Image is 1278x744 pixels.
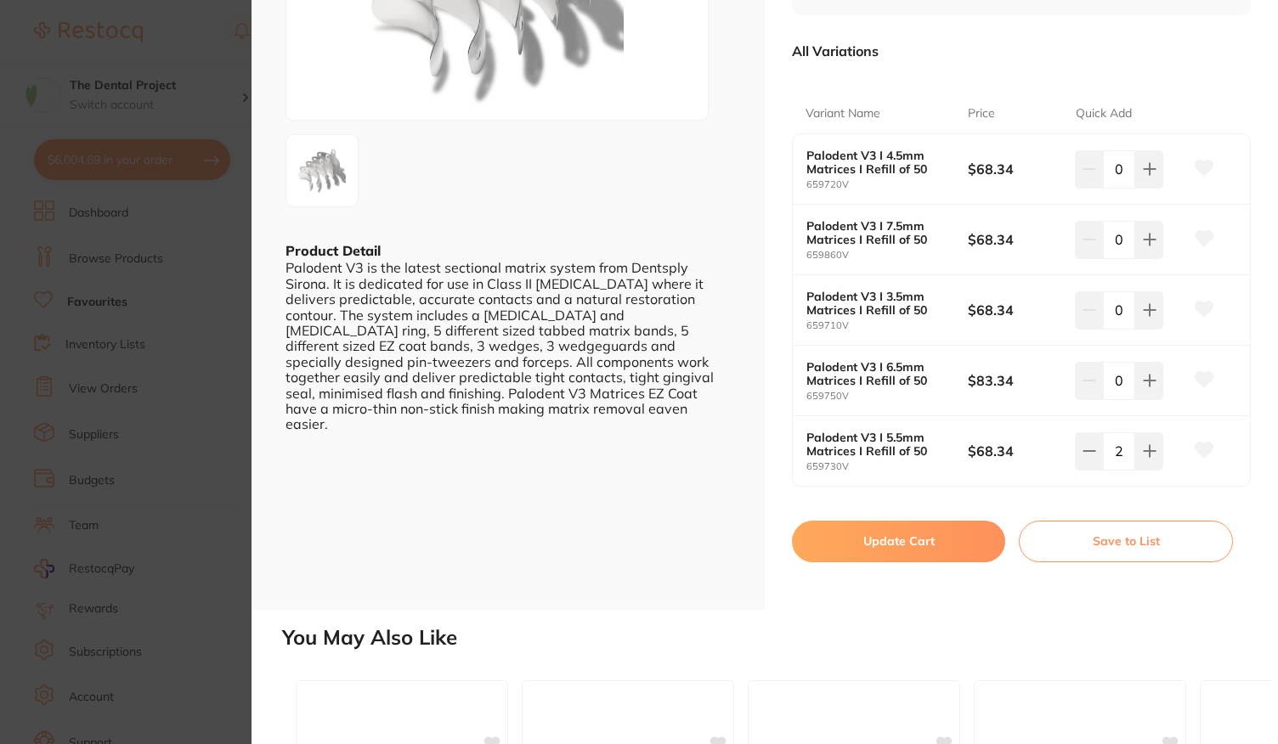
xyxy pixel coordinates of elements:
[806,105,880,122] p: Variant Name
[806,250,968,261] small: 659860V
[806,461,968,472] small: 659730V
[792,521,1005,561] button: Update Cart
[968,160,1065,178] b: $68.34
[968,371,1065,390] b: $83.34
[806,320,968,331] small: 659710V
[806,179,968,190] small: 659720V
[806,431,952,458] b: Palodent V3 I 5.5mm Matrices I Refill of 50
[806,290,952,317] b: Palodent V3 I 3.5mm Matrices I Refill of 50
[806,219,952,246] b: Palodent V3 I 7.5mm Matrices I Refill of 50
[806,391,968,402] small: 659750V
[286,242,381,259] b: Product Detail
[282,626,1271,650] h2: You May Also Like
[968,301,1065,319] b: $68.34
[792,42,879,59] p: All Variations
[286,260,731,431] div: Palodent V3 is the latest sectional matrix system from Dentsply Sirona. It is dedicated for use i...
[806,149,952,176] b: Palodent V3 I 4.5mm Matrices I Refill of 50
[968,442,1065,460] b: $68.34
[806,360,952,387] b: Palodent V3 I 6.5mm Matrices I Refill of 50
[968,230,1065,249] b: $68.34
[291,140,353,201] img: cGc
[1019,521,1233,561] button: Save to List
[968,105,995,122] p: Price
[1076,105,1132,122] p: Quick Add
